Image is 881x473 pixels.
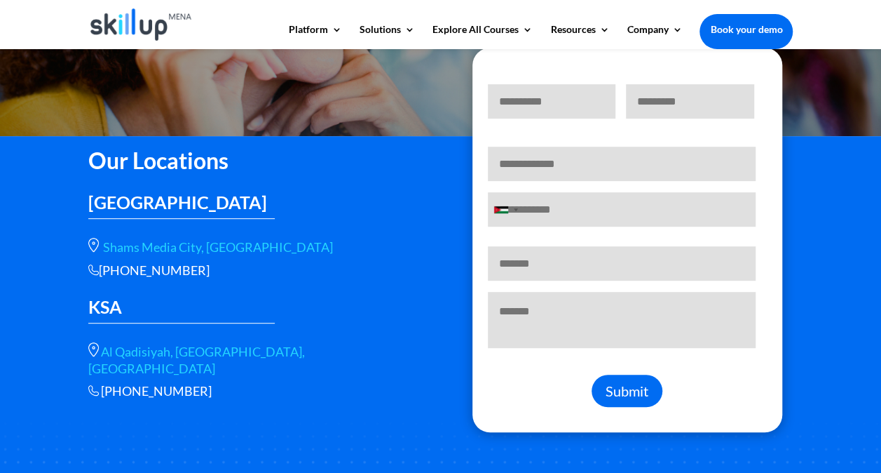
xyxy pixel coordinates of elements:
[88,194,275,218] h3: [GEOGRAPHIC_DATA]
[489,193,522,226] div: Selected country
[432,25,533,48] a: Explore All Courses
[90,8,192,41] img: Skillup Mena
[289,25,342,48] a: Platform
[699,14,793,45] a: Book your demo
[592,375,662,407] button: Submit
[648,321,881,473] iframe: Chat Widget
[88,262,421,279] div: [PHONE_NUMBER]
[88,296,122,317] span: KSA
[627,25,682,48] a: Company
[606,382,648,399] span: Submit
[88,147,228,174] span: Our Locations
[360,25,415,48] a: Solutions
[88,344,305,375] a: Al Qadisiyah, [GEOGRAPHIC_DATA], [GEOGRAPHIC_DATA]
[550,25,609,48] a: Resources
[101,383,212,399] a: Call phone number +966 56 566 9461
[103,239,333,255] a: Shams Media City, [GEOGRAPHIC_DATA]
